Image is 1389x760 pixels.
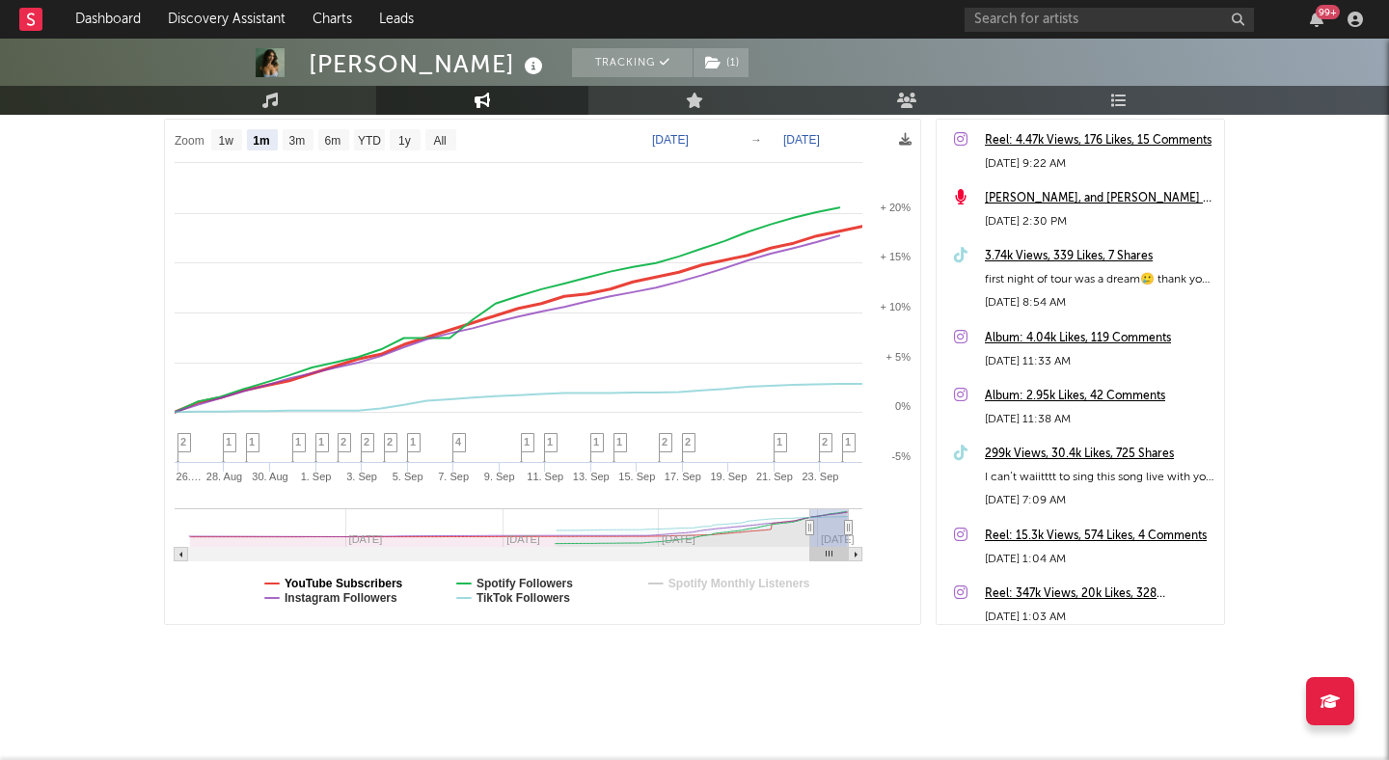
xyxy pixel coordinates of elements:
[295,436,301,448] span: 1
[710,471,747,482] text: 19. Sep
[616,436,622,448] span: 1
[821,533,855,545] text: [DATE]
[985,268,1214,291] div: first night of tour was a dream🥲 thank you for coming !!!!! meeting you was the best thing ever 💗🫀
[393,471,423,482] text: 5. Sep
[226,436,231,448] span: 1
[886,351,912,363] text: + 5%
[985,583,1214,606] a: Reel: 347k Views, 20k Likes, 328 Comments
[776,436,782,448] span: 1
[1316,5,1340,19] div: 99 +
[477,591,570,605] text: TikTok Followers
[340,436,346,448] span: 2
[783,133,820,147] text: [DATE]
[985,525,1214,548] a: Reel: 15.3k Views, 574 Likes, 4 Comments
[685,436,691,448] span: 2
[985,489,1214,512] div: [DATE] 7:09 AM
[965,8,1254,32] input: Search for artists
[547,436,553,448] span: 1
[985,606,1214,629] div: [DATE] 1:03 AM
[477,577,573,590] text: Spotify Followers
[433,134,446,148] text: All
[662,436,667,448] span: 2
[665,471,701,482] text: 17. Sep
[398,134,411,148] text: 1y
[318,436,324,448] span: 1
[881,202,912,213] text: + 20%
[985,408,1214,431] div: [DATE] 11:38 AM
[985,152,1214,176] div: [DATE] 9:22 AM
[252,471,287,482] text: 30. Aug
[618,471,655,482] text: 15. Sep
[985,443,1214,466] a: 299k Views, 30.4k Likes, 725 Shares
[891,450,911,462] text: -5%
[410,436,416,448] span: 1
[845,436,851,448] span: 1
[206,471,242,482] text: 28. Aug
[985,548,1214,571] div: [DATE] 1:04 AM
[573,471,610,482] text: 13. Sep
[219,134,234,148] text: 1w
[387,436,393,448] span: 2
[750,133,762,147] text: →
[985,129,1214,152] a: Reel: 4.47k Views, 176 Likes, 15 Comments
[364,436,369,448] span: 2
[455,436,461,448] span: 4
[177,471,202,482] text: 26.…
[881,301,912,312] text: + 10%
[802,471,838,482] text: 23. Sep
[325,134,341,148] text: 6m
[1310,12,1323,27] button: 99+
[985,385,1214,408] a: Album: 2.95k Likes, 42 Comments
[484,471,515,482] text: 9. Sep
[985,187,1214,210] a: [PERSON_NAME], and [PERSON_NAME] at The Social ([DATE])
[309,48,548,80] div: [PERSON_NAME]
[985,350,1214,373] div: [DATE] 11:33 AM
[346,471,377,482] text: 3. Sep
[756,471,793,482] text: 21. Sep
[652,133,689,147] text: [DATE]
[593,436,599,448] span: 1
[668,577,810,590] text: Spotify Monthly Listeners
[822,436,828,448] span: 2
[285,577,403,590] text: YouTube Subscribers
[438,471,469,482] text: 7. Sep
[249,436,255,448] span: 1
[180,436,186,448] span: 2
[301,471,332,482] text: 1. Sep
[524,436,530,448] span: 1
[527,471,563,482] text: 11. Sep
[289,134,306,148] text: 3m
[694,48,749,77] button: (1)
[985,291,1214,314] div: [DATE] 8:54 AM
[985,466,1214,489] div: I can’t waiitttt to sing this song live with you guys very very soooon 😭😭😭 who’s coming to tourrr...
[572,48,693,77] button: Tracking
[895,400,911,412] text: 0%
[985,245,1214,268] a: 3.74k Views, 339 Likes, 7 Shares
[985,210,1214,233] div: [DATE] 2:30 PM
[881,251,912,262] text: + 15%
[358,134,381,148] text: YTD
[175,134,204,148] text: Zoom
[253,134,269,148] text: 1m
[693,48,749,77] span: ( 1 )
[985,327,1214,350] a: Album: 4.04k Likes, 119 Comments
[285,591,397,605] text: Instagram Followers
